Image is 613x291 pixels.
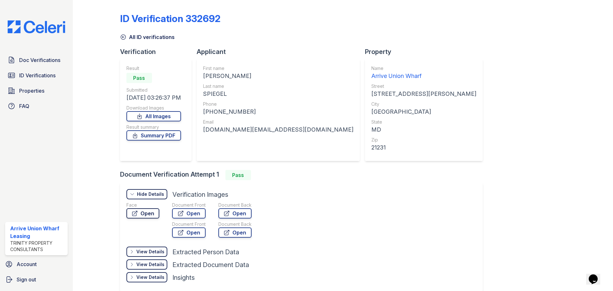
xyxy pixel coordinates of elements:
[203,89,353,98] div: SPIEGEL
[126,124,181,130] div: Result summary
[19,56,60,64] span: Doc Verifications
[126,93,181,102] div: [DATE] 03:26:37 PM
[120,33,175,41] a: All ID verifications
[172,208,206,218] a: Open
[586,265,607,285] iframe: chat widget
[365,47,488,56] div: Property
[371,143,476,152] div: 21231
[17,276,36,283] span: Sign out
[5,69,68,82] a: ID Verifications
[19,102,29,110] span: FAQ
[19,87,44,95] span: Properties
[126,130,181,141] a: Summary PDF
[225,170,251,180] div: Pass
[371,119,476,125] div: State
[120,13,221,24] div: ID Verification 332692
[203,125,353,134] div: [DOMAIN_NAME][EMAIL_ADDRESS][DOMAIN_NAME]
[126,111,181,121] a: All Images
[126,73,152,83] div: Pass
[371,107,476,116] div: [GEOGRAPHIC_DATA]
[136,274,164,280] div: View Details
[120,47,197,56] div: Verification
[371,65,476,80] a: Name Arrive Union Wharf
[172,202,206,208] div: Document Front
[19,72,56,79] span: ID Verifications
[172,227,206,238] a: Open
[203,119,353,125] div: Email
[10,225,65,240] div: Arrive Union Wharf Leasing
[203,101,353,107] div: Phone
[218,208,252,218] a: Open
[203,72,353,80] div: [PERSON_NAME]
[172,248,239,257] div: Extracted Person Data
[371,89,476,98] div: [STREET_ADDRESS][PERSON_NAME]
[120,170,488,180] div: Document Verification Attempt 1
[218,227,252,238] a: Open
[218,221,252,227] div: Document Back
[5,100,68,112] a: FAQ
[3,258,70,271] a: Account
[5,84,68,97] a: Properties
[126,208,159,218] a: Open
[3,273,70,286] a: Sign out
[3,20,70,33] img: CE_Logo_Blue-a8612792a0a2168367f1c8372b55b34899dd931a85d93a1a3d3e32e68fde9ad4.png
[371,83,476,89] div: Street
[10,240,65,253] div: Trinity Property Consultants
[371,137,476,143] div: Zip
[172,273,195,282] div: Insights
[137,191,164,197] div: Hide Details
[218,202,252,208] div: Document Back
[203,65,353,72] div: First name
[136,249,164,255] div: View Details
[197,47,365,56] div: Applicant
[172,221,206,227] div: Document Front
[126,87,181,93] div: Submitted
[126,202,159,208] div: Face
[172,190,228,199] div: Verification Images
[371,101,476,107] div: City
[371,72,476,80] div: Arrive Union Wharf
[17,260,37,268] span: Account
[371,65,476,72] div: Name
[5,54,68,66] a: Doc Verifications
[203,83,353,89] div: Last name
[371,125,476,134] div: MD
[172,260,249,269] div: Extracted Document Data
[136,261,164,268] div: View Details
[126,105,181,111] div: Download Images
[203,107,353,116] div: [PHONE_NUMBER]
[126,65,181,72] div: Result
